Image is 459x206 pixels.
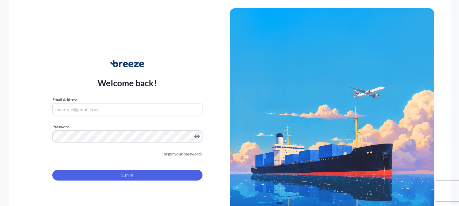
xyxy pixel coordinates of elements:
label: Password [52,124,202,130]
button: Sign In [52,170,202,181]
button: Show password [194,134,200,139]
span: Sign In [121,172,133,179]
input: example@gmail.com [52,103,202,115]
label: Email Address [52,96,77,103]
p: Welcome back! [98,77,157,88]
a: Forgot your password? [161,151,202,157]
